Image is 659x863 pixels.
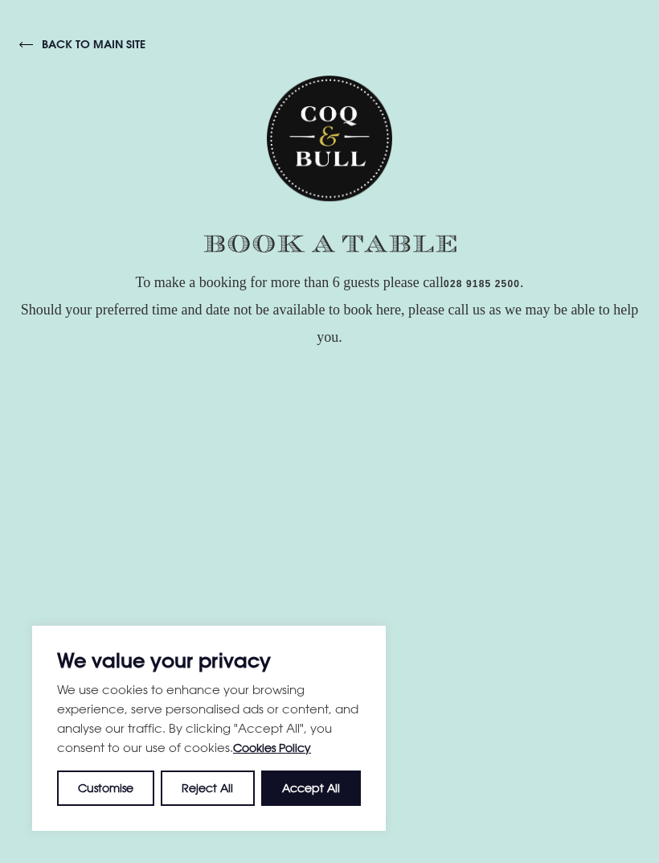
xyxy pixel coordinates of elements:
a: back to main site [19,37,145,51]
div: We value your privacy [32,626,386,831]
img: Coq & Bull [267,76,392,202]
a: 028 9185 2500 [444,278,520,291]
button: Reject All [161,771,254,806]
p: To make a booking for more than 6 guests please call . Should your preferred time and date not be... [16,269,643,351]
img: Book a table [203,235,456,253]
p: We use cookies to enhance your browsing experience, serve personalised ads or content, and analys... [57,680,361,758]
button: Customise [57,771,154,806]
button: Accept All [261,771,361,806]
a: Cookies Policy [233,741,311,754]
p: We value your privacy [57,651,361,670]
